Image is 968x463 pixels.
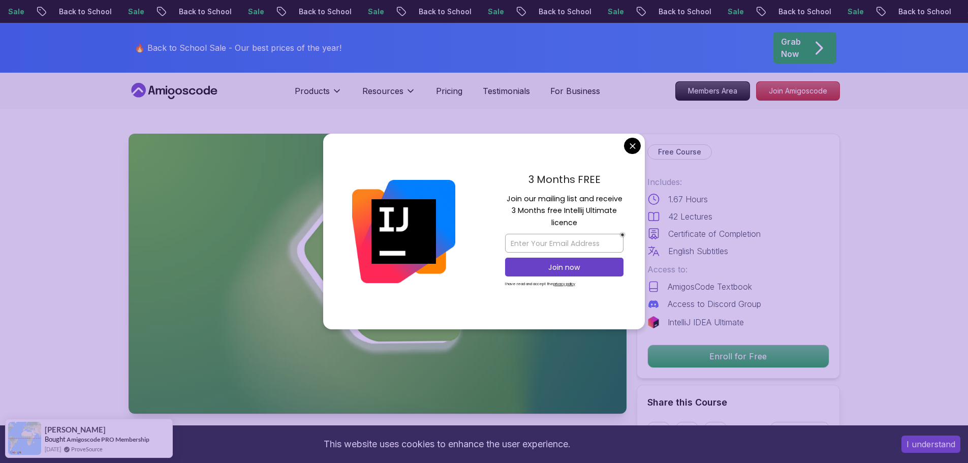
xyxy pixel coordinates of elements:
button: Copy link [770,422,829,444]
p: AmigosCode Textbook [668,281,752,293]
p: Access to: [647,263,829,275]
p: Sale [276,7,308,17]
img: provesource social proof notification image [8,422,41,455]
h2: Share this Course [647,395,829,410]
a: For Business [550,85,600,97]
p: 1.67 Hours [668,193,708,205]
p: 42 Lectures [668,210,712,223]
p: Members Area [676,82,750,100]
p: Back to School [567,7,636,17]
button: Products [295,85,342,105]
p: Resources [362,85,403,97]
p: Back to School [447,7,516,17]
button: Accept cookies [901,436,960,453]
p: Free Course [658,147,701,157]
a: Testimonials [483,85,530,97]
p: Sale [36,7,69,17]
p: Enroll for Free [648,345,829,367]
p: Sale [156,7,189,17]
p: Sale [636,7,668,17]
p: 🔥 Back to School Sale - Our best prices of the year! [135,42,341,54]
button: Resources [362,85,416,105]
p: Back to School [806,7,876,17]
span: Bought [45,435,66,443]
p: Sale [876,7,908,17]
p: Access to Discord Group [668,298,761,310]
p: Includes: [647,176,829,188]
p: Certificate of Completion [668,228,761,240]
span: [PERSON_NAME] [45,425,106,434]
img: spring-boot-for-beginners_thumbnail [129,134,627,414]
div: This website uses cookies to enhance the user experience. [8,433,886,455]
p: Back to School [207,7,276,17]
a: Join Amigoscode [756,81,840,101]
p: Sale [396,7,428,17]
p: Back to School [327,7,396,17]
a: ProveSource [71,445,103,453]
a: Pricing [436,85,462,97]
p: IntelliJ IDEA Ultimate [668,316,744,328]
a: Amigoscode PRO Membership [67,436,149,443]
span: [DATE] [45,445,61,453]
img: jetbrains logo [647,316,660,328]
p: English Subtitles [668,245,728,257]
p: Sale [756,7,788,17]
button: Enroll for Free [647,345,829,368]
p: Back to School [87,7,156,17]
p: Grab Now [781,36,801,60]
p: Sale [516,7,548,17]
p: Back to School [686,7,756,17]
a: Members Area [675,81,750,101]
p: Join Amigoscode [757,82,839,100]
p: Products [295,85,330,97]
